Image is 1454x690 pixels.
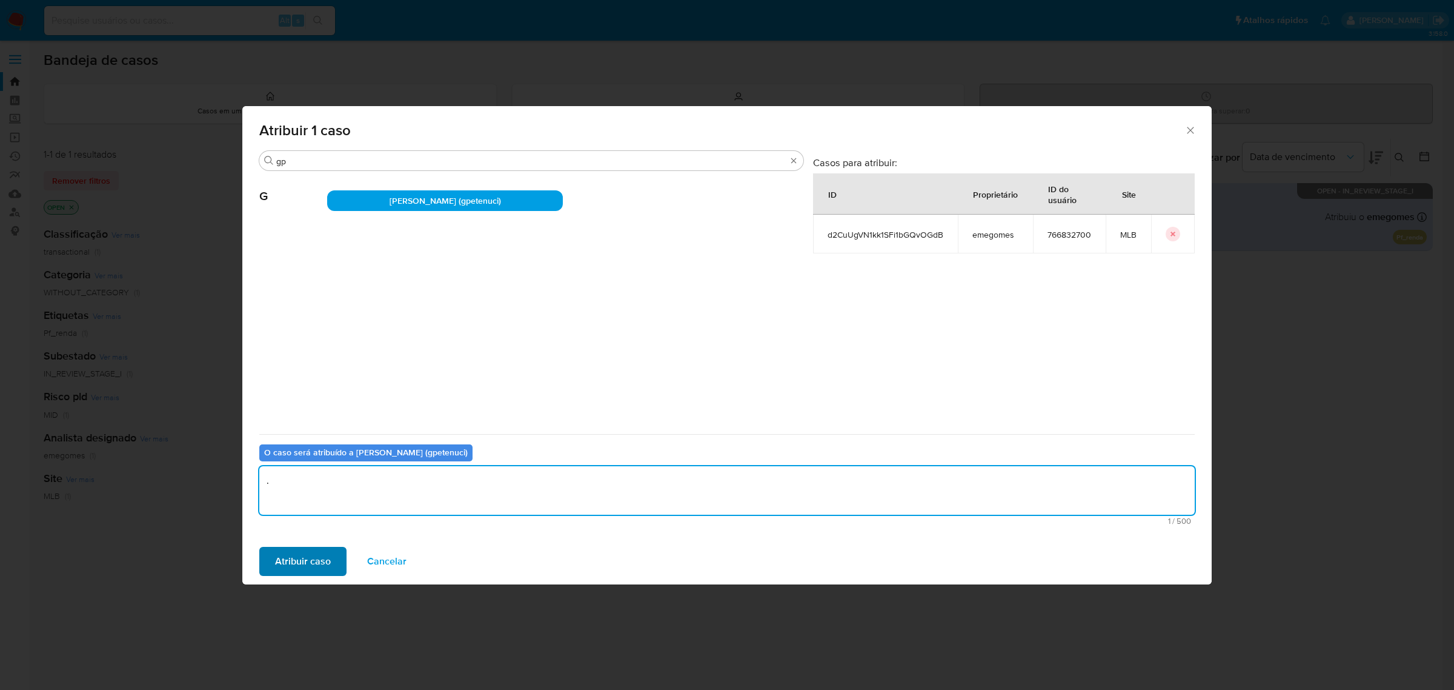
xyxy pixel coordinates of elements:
input: Analista de pesquisa [276,156,786,167]
span: Atribuir caso [275,548,331,575]
span: Atribuir 1 caso [259,123,1184,138]
button: Apagar busca [789,156,798,166]
button: Procurar [264,156,274,166]
div: ID [814,179,851,209]
span: Máximo de 500 caracteres [263,517,1191,525]
div: Site [1107,179,1150,209]
button: Fechar a janela [1184,124,1195,135]
div: assign-modal [242,106,1212,584]
button: Cancelar [351,547,422,576]
span: G [259,171,327,204]
span: d2CuUgVN1kk1SFi1bGQvOGdB [828,229,943,240]
b: O caso será atribuído a [PERSON_NAME] (gpetenuci) [264,446,468,458]
button: icon-button [1166,227,1180,241]
h3: Casos para atribuir: [813,156,1195,169]
div: ID do usuário [1034,174,1105,214]
textarea: . [259,466,1195,515]
span: 766832700 [1047,229,1091,240]
span: [PERSON_NAME] (gpetenuci) [390,195,501,207]
button: Atribuir caso [259,547,347,576]
div: Proprietário [958,179,1032,209]
span: MLB [1120,229,1137,240]
span: Cancelar [367,548,407,575]
div: [PERSON_NAME] (gpetenuci) [327,190,563,211]
span: emegomes [972,229,1018,240]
